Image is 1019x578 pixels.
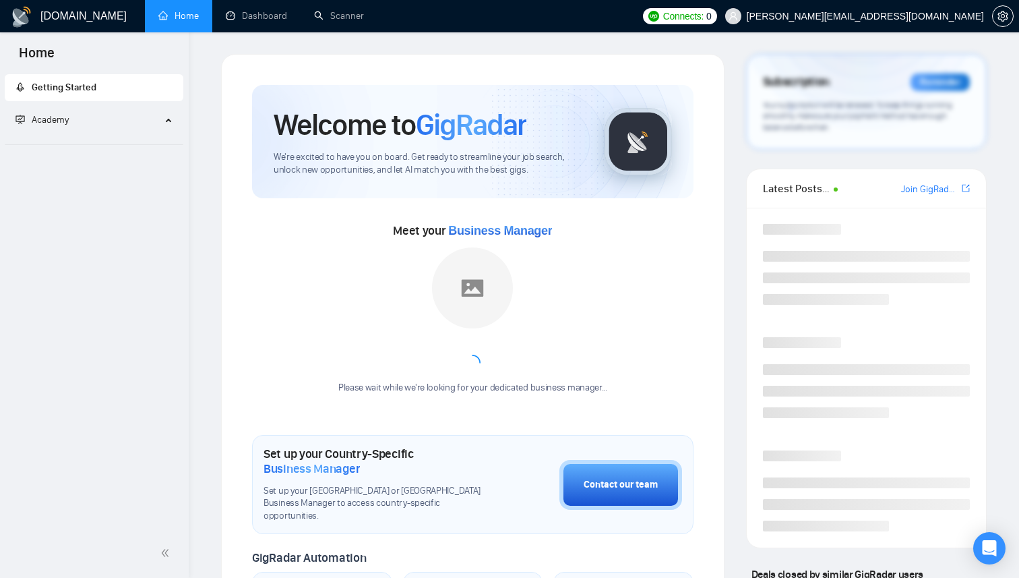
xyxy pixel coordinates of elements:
a: Join GigRadar Slack Community [901,182,959,197]
span: GigRadar Automation [252,550,366,565]
span: loading [461,351,484,374]
a: homeHome [158,10,199,22]
a: setting [992,11,1014,22]
span: Academy [16,114,69,125]
div: Open Intercom Messenger [973,532,1006,565]
div: Reminder [910,74,970,91]
h1: Welcome to [274,107,526,143]
span: Connects: [663,9,704,24]
span: fund-projection-screen [16,115,25,124]
span: Business Manager [264,461,360,476]
h1: Set up your Country-Specific [264,446,492,476]
a: export [962,182,970,195]
img: upwork-logo.png [648,11,659,22]
div: Contact our team [584,478,658,492]
span: setting [993,11,1013,22]
span: We're excited to have you on board. Get ready to streamline your job search, unlock new opportuni... [274,151,583,177]
img: logo [11,6,32,28]
a: searchScanner [314,10,364,22]
a: dashboardDashboard [226,10,287,22]
li: Academy Homepage [5,139,183,148]
span: 0 [706,9,712,24]
span: Set up your [GEOGRAPHIC_DATA] or [GEOGRAPHIC_DATA] Business Manager to access country-specific op... [264,485,492,523]
span: Getting Started [32,82,96,93]
span: double-left [160,546,174,560]
button: setting [992,5,1014,27]
span: Academy [32,114,69,125]
span: Meet your [393,223,552,238]
img: placeholder.png [432,248,513,328]
span: GigRadar [416,107,526,143]
li: Getting Started [5,74,183,101]
button: Contact our team [559,460,682,510]
span: Home [8,43,65,71]
span: rocket [16,82,25,92]
div: Please wait while we're looking for your dedicated business manager... [330,382,615,395]
span: Latest Posts from the GigRadar Community [763,180,830,197]
span: Business Manager [448,224,552,237]
span: user [729,11,738,21]
span: Subscription [763,71,830,94]
span: export [962,183,970,194]
span: Your subscription will be renewed. To keep things running smoothly, make sure your payment method... [763,100,952,132]
img: gigradar-logo.png [605,108,672,175]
